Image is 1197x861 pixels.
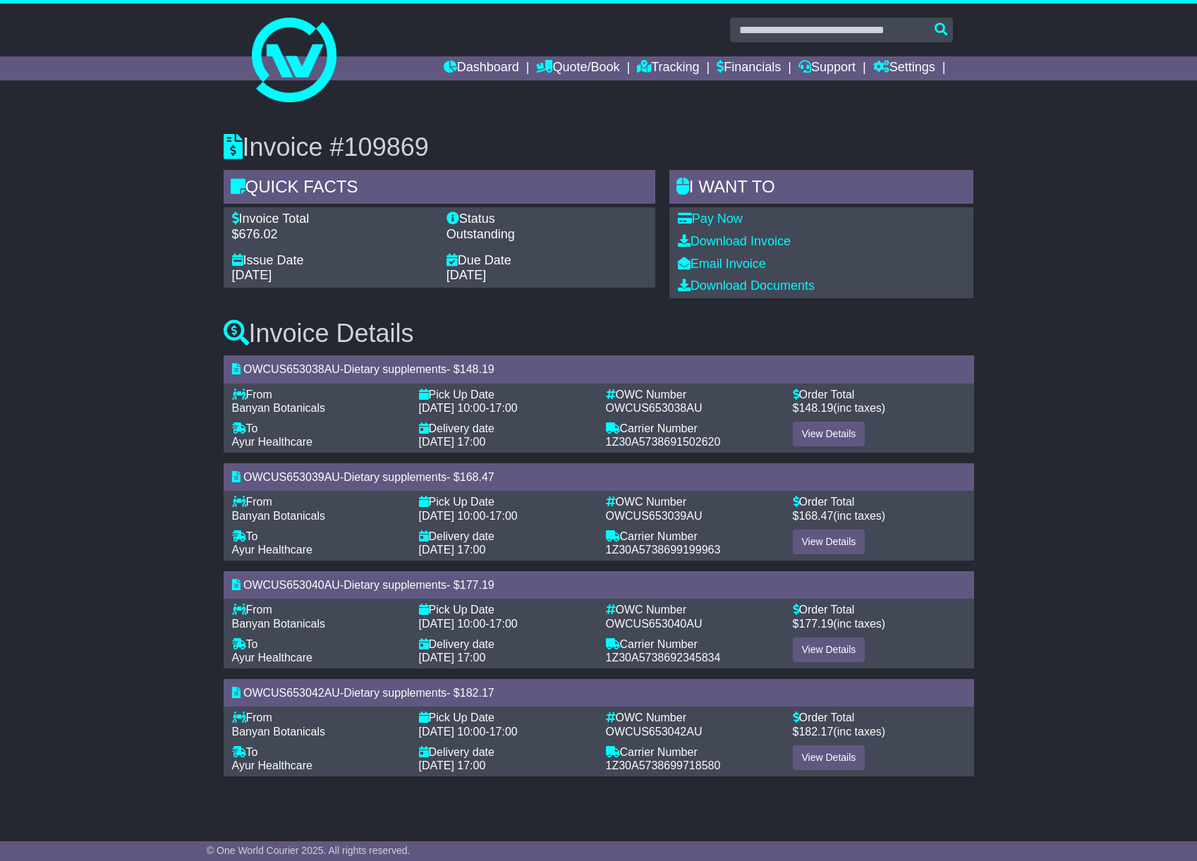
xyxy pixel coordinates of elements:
div: Carrier Number [606,530,779,543]
span: 148.19 [798,402,833,414]
div: Delivery date [419,422,592,435]
a: View Details [793,637,865,662]
div: [DATE] [232,268,432,283]
div: $676.02 [232,227,432,243]
a: Financials [717,56,781,80]
span: Banyan Botanicals [232,726,326,738]
span: 1Z30A5738699718580 [606,759,721,771]
span: 168.47 [798,510,833,522]
div: From [232,388,405,401]
a: Email Invoice [678,257,766,271]
span: OWCUS653042AU [243,687,340,699]
span: OWCUS653038AU [243,363,340,375]
span: 1Z30A5738691502620 [606,436,721,448]
div: $ (inc taxes) [793,617,966,630]
a: Download Documents [678,279,815,293]
span: 177.19 [798,618,833,630]
div: Order Total [793,495,966,508]
span: 182.17 [798,726,833,738]
span: 17:00 [490,402,518,414]
div: From [232,711,405,724]
a: Settings [873,56,935,80]
div: Order Total [793,603,966,616]
span: Dietary supplements [344,363,446,375]
a: Tracking [637,56,699,80]
div: Order Total [793,388,966,401]
span: [DATE] 17:00 [419,652,486,664]
span: 17:00 [490,510,518,522]
div: Quick Facts [224,170,655,208]
span: 1Z30A5738692345834 [606,652,721,664]
a: Support [798,56,856,80]
span: 177.19 [460,579,494,591]
span: [DATE] 17:00 [419,544,486,556]
div: To [232,745,405,759]
div: To [232,637,405,651]
div: Pick Up Date [419,603,592,616]
div: Invoice Total [232,212,432,227]
a: View Details [793,530,865,554]
span: Ayur Healthcare [232,544,312,556]
a: Dashboard [444,56,519,80]
span: [DATE] 10:00 [419,726,486,738]
span: Ayur Healthcare [232,759,312,771]
div: Outstanding [446,227,647,243]
a: Pay Now [678,212,743,226]
span: Dietary supplements [344,579,446,591]
span: Banyan Botanicals [232,510,326,522]
span: [DATE] 10:00 [419,618,486,630]
span: OWCUS653039AU [243,471,340,483]
div: $ (inc taxes) [793,401,966,415]
span: 168.47 [460,471,494,483]
div: Carrier Number [606,422,779,435]
div: Issue Date [232,253,432,269]
div: Pick Up Date [419,388,592,401]
span: Ayur Healthcare [232,652,312,664]
h3: Invoice Details [224,319,974,348]
span: OWCUS653042AU [606,726,703,738]
div: I WANT to [669,170,974,208]
span: Dietary supplements [344,687,446,699]
a: View Details [793,422,865,446]
span: Dietary supplements [344,471,446,483]
div: OWC Number [606,711,779,724]
div: - [419,401,592,415]
div: Due Date [446,253,647,269]
span: [DATE] 10:00 [419,510,486,522]
div: To [232,422,405,435]
span: 17:00 [490,726,518,738]
div: Delivery date [419,745,592,759]
div: Pick Up Date [419,711,592,724]
a: View Details [793,745,865,770]
span: [DATE] 17:00 [419,436,486,448]
span: OWCUS653039AU [606,510,703,522]
span: OWCUS653040AU [243,579,340,591]
span: OWCUS653040AU [606,618,703,630]
span: Ayur Healthcare [232,436,312,448]
div: - - $ [224,679,974,707]
div: Delivery date [419,530,592,543]
div: Pick Up Date [419,495,592,508]
a: Download Invoice [678,234,791,248]
span: Banyan Botanicals [232,402,326,414]
div: Carrier Number [606,637,779,651]
div: To [232,530,405,543]
div: From [232,495,405,508]
span: [DATE] 17:00 [419,759,486,771]
span: 17:00 [490,618,518,630]
h3: Invoice #109869 [224,133,974,161]
span: Banyan Botanicals [232,618,326,630]
div: $ (inc taxes) [793,509,966,523]
div: - - $ [224,355,974,383]
div: OWC Number [606,388,779,401]
div: - [419,725,592,738]
a: Quote/Book [536,56,619,80]
span: 148.19 [460,363,494,375]
span: [DATE] 10:00 [419,402,486,414]
div: [DATE] [446,268,647,283]
span: © One World Courier 2025. All rights reserved. [207,845,411,856]
span: OWCUS653038AU [606,402,703,414]
div: - [419,617,592,630]
div: $ (inc taxes) [793,725,966,738]
div: From [232,603,405,616]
